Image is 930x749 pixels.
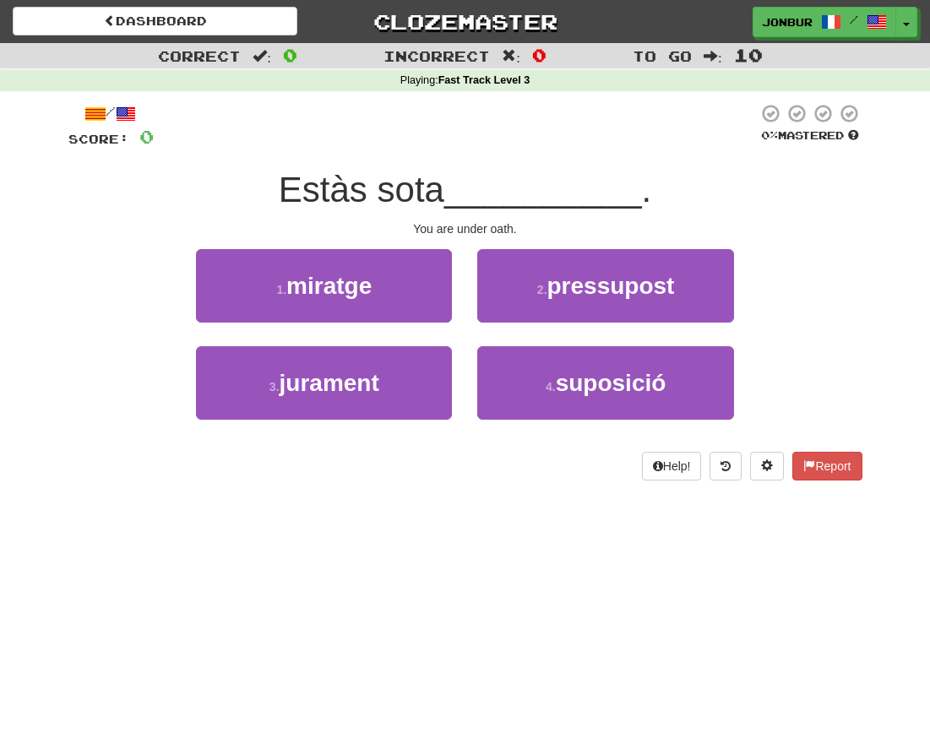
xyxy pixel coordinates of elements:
span: __________ [444,170,642,209]
span: 0 % [761,128,778,142]
div: You are under oath. [68,220,862,237]
button: Report [792,452,862,480]
div: / [68,103,154,124]
button: 4.suposició [477,346,733,420]
button: Round history (alt+y) [710,452,742,480]
span: jurament [280,370,379,396]
span: 0 [532,45,547,65]
button: Help! [642,452,702,480]
small: 1 . [276,283,286,296]
span: Estàs sota [279,170,444,209]
button: 1.miratge [196,249,452,323]
span: Correct [158,47,241,64]
span: . [642,170,652,209]
strong: Fast Track Level 3 [438,74,530,86]
button: 3.jurament [196,346,452,420]
span: miratge [286,273,372,299]
span: / [850,14,858,25]
a: jonbur / [753,7,896,37]
span: : [704,49,722,63]
span: 10 [734,45,763,65]
small: 2 . [537,283,547,296]
span: jonbur [762,14,813,30]
span: suposició [556,370,666,396]
span: To go [633,47,692,64]
span: Score: [68,132,129,146]
span: Incorrect [383,47,490,64]
span: : [502,49,520,63]
small: 3 . [269,380,280,393]
div: Mastered [758,128,862,144]
a: Clozemaster [323,7,607,36]
small: 4 . [546,380,556,393]
span: 0 [283,45,297,65]
button: 2.pressupost [477,249,733,323]
a: Dashboard [13,7,297,35]
span: pressupost [547,273,675,299]
span: : [253,49,271,63]
span: 0 [139,126,154,147]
